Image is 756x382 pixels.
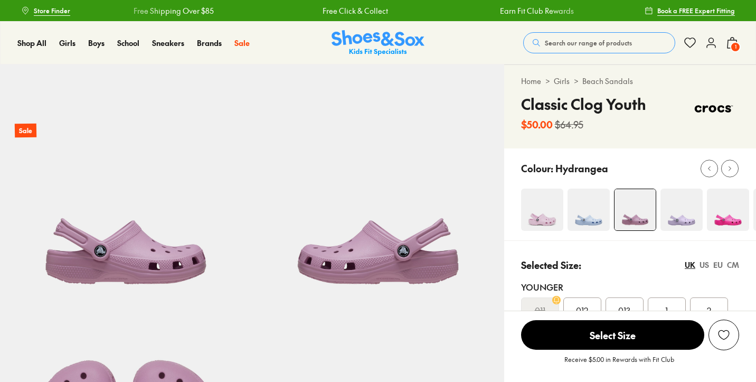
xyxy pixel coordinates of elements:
span: 013 [618,304,630,316]
button: 1 [726,31,739,54]
p: Receive $5.00 in Rewards with Fit Club [564,355,674,374]
img: 4-538788_1 [615,189,656,230]
a: Book a FREE Expert Fitting [645,1,735,20]
img: 4-527493_1 [568,189,610,231]
a: Beach Sandals [582,76,633,87]
span: Shop All [17,38,46,48]
span: Girls [59,38,75,48]
b: $50.00 [521,117,553,132]
span: Book a FREE Expert Fitting [657,6,735,15]
a: Shop All [17,38,46,49]
div: EU [713,259,723,271]
a: Brands [197,38,222,49]
a: Store Finder [21,1,70,20]
img: 4-495048_1 [660,189,703,231]
img: 4-502830_1 [707,189,749,231]
a: Sale [234,38,250,49]
button: Search our range of products [523,32,675,53]
span: 2 [707,304,711,316]
p: Selected Size: [521,258,581,272]
span: School [117,38,139,48]
span: 012 [576,304,588,316]
img: SNS_Logo_Responsive.svg [332,30,424,56]
span: 1 [665,304,668,316]
img: Vendor logo [688,93,739,125]
span: 1 [730,42,741,52]
a: Sneakers [152,38,184,49]
span: Sneakers [152,38,184,48]
a: Earn Fit Club Rewards [498,5,572,16]
p: Hydrangea [555,161,608,175]
button: Select Size [521,320,704,350]
img: 5-538789_1 [252,64,504,316]
a: Girls [554,76,570,87]
span: Sale [234,38,250,48]
p: Sale [15,124,36,138]
div: CM [727,259,739,271]
a: Girls [59,38,75,49]
span: Boys [88,38,105,48]
a: Free Click & Collect [321,5,386,16]
s: $64.95 [555,117,583,132]
a: Boys [88,38,105,49]
span: Search our range of products [545,38,632,48]
p: Colour: [521,161,553,175]
a: Home [521,76,541,87]
a: School [117,38,139,49]
div: US [700,259,709,271]
button: Add to Wishlist [708,320,739,350]
h4: Classic Clog Youth [521,93,646,115]
span: Brands [197,38,222,48]
img: 4-464490_1 [521,189,563,231]
a: Free Shipping Over $85 [132,5,212,16]
a: Shoes & Sox [332,30,424,56]
span: Select Size [521,320,704,350]
span: Store Finder [34,6,70,15]
div: > > [521,76,739,87]
div: UK [685,259,695,271]
div: Younger [521,281,739,293]
s: 011 [535,304,545,316]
